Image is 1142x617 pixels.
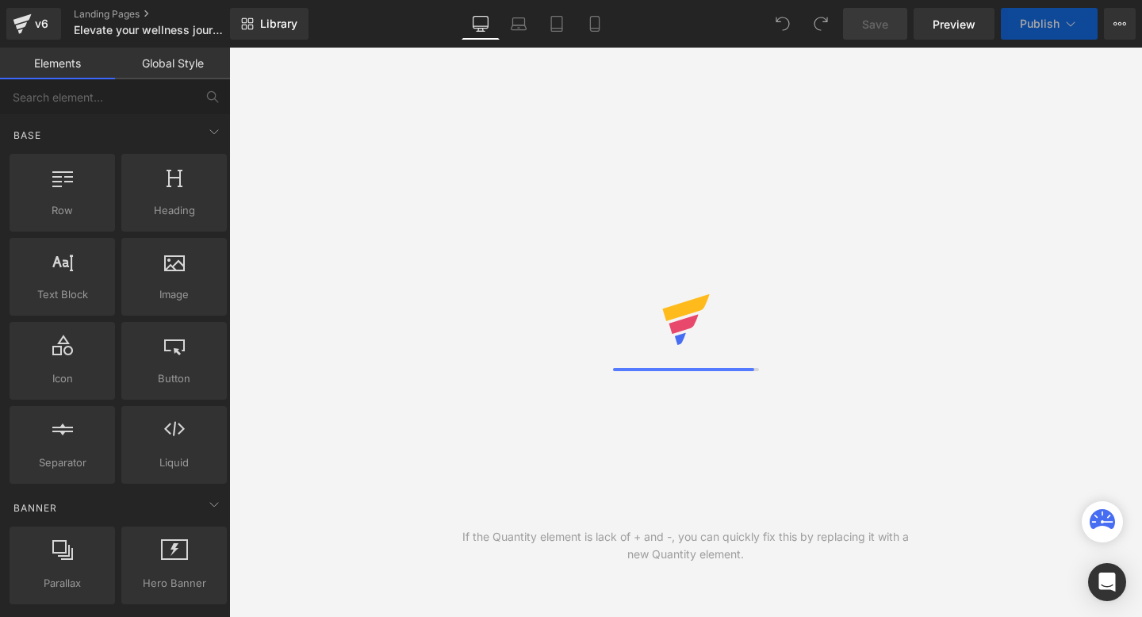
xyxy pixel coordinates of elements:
[576,8,614,40] a: Mobile
[805,8,837,40] button: Redo
[126,286,222,303] span: Image
[74,8,256,21] a: Landing Pages
[862,16,888,33] span: Save
[14,370,110,387] span: Icon
[14,202,110,219] span: Row
[1001,8,1098,40] button: Publish
[126,202,222,219] span: Heading
[115,48,230,79] a: Global Style
[230,8,308,40] a: New Library
[126,454,222,471] span: Liquid
[914,8,994,40] a: Preview
[14,286,110,303] span: Text Block
[1088,563,1126,601] div: Open Intercom Messenger
[538,8,576,40] a: Tablet
[260,17,297,31] span: Library
[14,454,110,471] span: Separator
[1020,17,1060,30] span: Publish
[32,13,52,34] div: v6
[126,575,222,592] span: Hero Banner
[74,24,226,36] span: Elevate your wellness journey with our state-of-the-art biohacking treatment at Sense of Touch
[12,500,59,515] span: Banner
[1104,8,1136,40] button: More
[12,128,43,143] span: Base
[500,8,538,40] a: Laptop
[767,8,799,40] button: Undo
[462,8,500,40] a: Desktop
[933,16,975,33] span: Preview
[6,8,61,40] a: v6
[458,528,914,563] div: If the Quantity element is lack of + and -, you can quickly fix this by replacing it with a new Q...
[14,575,110,592] span: Parallax
[126,370,222,387] span: Button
